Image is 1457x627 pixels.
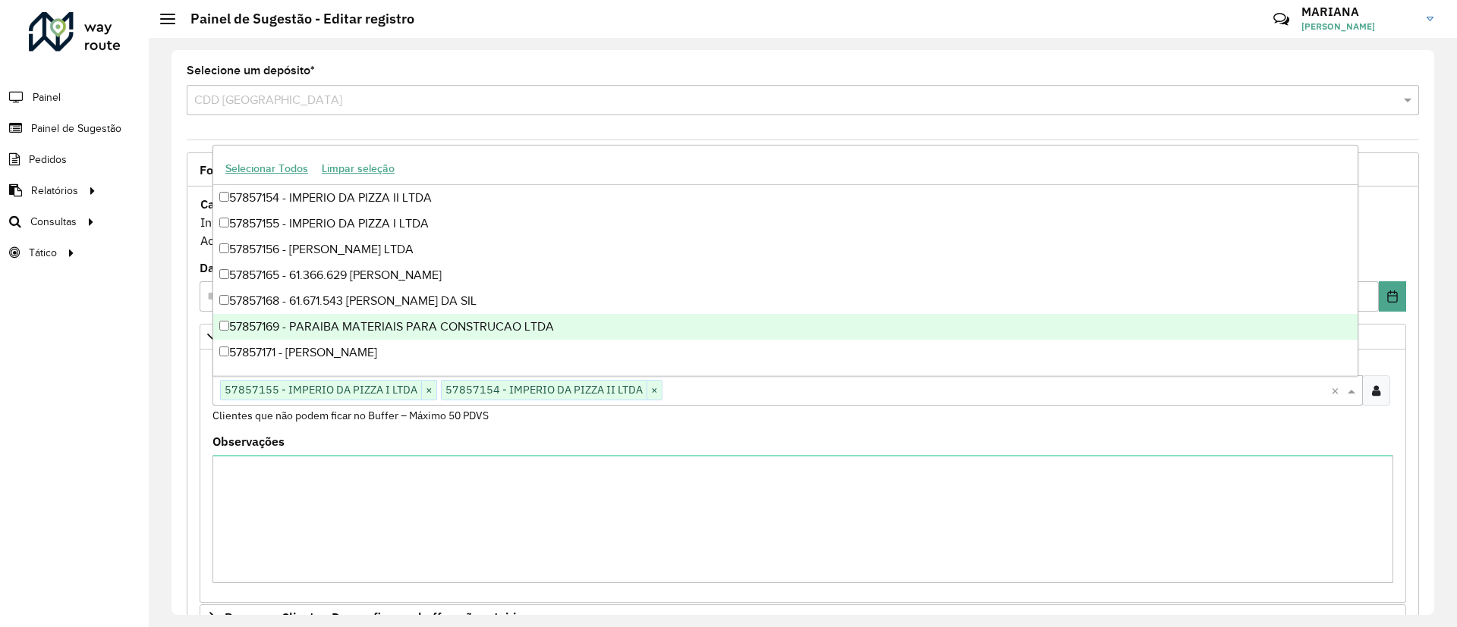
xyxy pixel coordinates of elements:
div: 57857165 - 61.366.629 [PERSON_NAME] [213,262,1358,288]
div: 57857154 - IMPERIO DA PIZZA II LTDA [213,185,1358,211]
button: Selecionar Todos [219,157,315,180]
div: 57857156 - [PERSON_NAME] LTDA [213,237,1358,262]
span: 57857154 - IMPERIO DA PIZZA II LTDA [442,381,647,399]
div: 57857169 - PARAIBA MATERIAIS PARA CONSTRUCAO LTDA [213,314,1358,340]
label: Data de Vigência Inicial [200,259,338,277]
span: Consultas [30,214,77,230]
div: 57857171 - [PERSON_NAME] [213,340,1358,365]
button: Choose Date [1379,281,1406,312]
small: Clientes que não podem ficar no Buffer – Máximo 50 PDVS [212,409,489,422]
span: Formulário Painel de Sugestão [200,164,371,176]
span: Pedidos [29,152,67,168]
strong: Cadastro Painel de sugestão de roteirização: [200,196,451,212]
ng-dropdown-panel: Options list [212,145,1358,376]
span: Preservar Cliente - Devem ficar no buffer, não roteirizar [225,611,533,623]
a: Contato Rápido [1265,3,1298,36]
span: Painel [33,89,61,105]
span: 57857155 - IMPERIO DA PIZZA I LTDA [221,381,421,399]
span: × [421,381,436,400]
div: Priorizar Cliente - Não podem ficar no buffer [200,350,1406,603]
label: Selecione um depósito [187,61,315,80]
a: Priorizar Cliente - Não podem ficar no buffer [200,324,1406,350]
h3: MARIANA [1301,5,1415,19]
button: Limpar seleção [315,157,401,180]
span: [PERSON_NAME] [1301,20,1415,33]
span: Tático [29,245,57,261]
span: Clear all [1331,381,1344,400]
h2: Painel de Sugestão - Editar registro [175,11,414,27]
span: Painel de Sugestão [31,121,121,136]
span: Relatórios [31,183,78,199]
div: Informe a data de inicio, fim e preencha corretamente os campos abaixo. Ao final, você irá pré-vi... [200,194,1406,250]
span: × [647,381,662,400]
div: 57857168 - 61.671.543 [PERSON_NAME] DA SIL [213,288,1358,314]
div: 57857174 - 61.587.466 [PERSON_NAME] [213,365,1358,391]
div: 57857155 - IMPERIO DA PIZZA I LTDA [213,211,1358,237]
label: Observações [212,432,285,450]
